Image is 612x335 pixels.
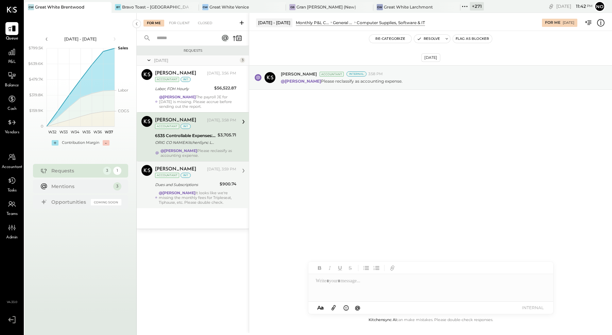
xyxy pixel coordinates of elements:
text: $479.7K [29,77,43,82]
div: int [181,77,191,82]
div: $900.74 [220,181,236,187]
button: Bold [315,264,324,272]
strong: @[PERSON_NAME] [281,79,321,84]
div: Accountant [155,77,179,82]
div: Great White Brentwood [35,4,84,10]
a: Balance [0,69,23,89]
div: Closed [194,20,216,27]
button: Ordered List [372,264,381,272]
div: [DATE] [556,3,593,10]
span: a [321,304,324,311]
strong: @[PERSON_NAME] [159,190,195,195]
text: W34 [70,130,79,134]
div: [PERSON_NAME] [155,166,196,173]
div: Accountant [155,124,179,129]
span: Teams [6,211,18,217]
text: COGS [118,108,129,113]
a: Admin [0,221,23,241]
div: Computer Supplies, Software & IT [357,20,425,26]
div: Requests [140,48,245,53]
a: P&L [0,46,23,65]
a: Tasks [0,174,23,194]
div: GW [377,4,383,10]
div: [DATE] - [DATE] [256,18,292,27]
div: Opportunities [51,199,87,205]
a: Accountant [0,151,23,170]
div: [PERSON_NAME] [155,70,196,77]
text: 0 [41,124,43,129]
div: GW [202,4,208,10]
div: [DATE] [421,53,440,62]
div: [DATE] [154,57,238,63]
text: $639.6K [28,61,43,66]
text: $319.8K [29,93,43,97]
text: Sales [118,46,128,50]
button: @ [353,303,362,312]
span: 3:58 PM [368,71,383,77]
div: For Client [166,20,193,27]
div: Bravo Toast – [GEOGRAPHIC_DATA] [122,4,188,10]
a: Cash [0,93,23,112]
div: 3 [240,57,245,63]
div: BT [115,4,121,10]
div: int [181,173,191,178]
div: copy link [548,3,555,10]
div: 3 [113,182,121,190]
div: 1 [113,167,121,175]
div: Internal [346,71,367,77]
span: Accountant [2,164,22,170]
a: Vendors [0,116,23,136]
div: [DATE], 3:59 PM [207,167,236,172]
div: int [181,124,191,129]
text: W33 [60,130,68,134]
div: General & Administrative Expenses [333,20,353,26]
span: Admin [6,235,18,241]
div: Accountant [155,173,179,178]
div: [DATE], 3:56 PM [207,71,236,76]
button: Italic [325,264,334,272]
strong: @[PERSON_NAME] [160,148,197,153]
button: No [594,1,605,12]
div: Gran [PERSON_NAME] (New) [296,4,356,10]
div: Labor, FOH Hourly [155,85,212,92]
div: + 271 [470,2,484,11]
text: Labor [118,88,128,93]
div: [DATE] [563,20,574,25]
button: Resolve [414,35,443,43]
div: Great White Larchmont [384,4,433,10]
div: For Me [545,20,560,26]
text: W36 [93,130,102,134]
text: W37 [104,130,113,134]
button: Underline [336,264,344,272]
button: INTERNAL [519,303,546,312]
div: Accountant [320,72,344,77]
p: Please reclassify as accounting expense. [281,78,403,84]
span: [PERSON_NAME] [281,71,317,77]
div: Dues and Subscriptions [155,181,218,188]
div: $3,705.71 [218,132,236,138]
text: $159.9K [29,108,43,113]
button: Strikethrough [346,264,355,272]
div: Contribution Margin [62,140,99,146]
div: [DATE], 3:58 PM [207,118,236,123]
div: GB [289,4,295,10]
span: Cash [7,106,16,112]
button: Add URL [388,264,397,272]
span: Vendors [5,130,19,136]
button: Flag as Blocker [453,35,492,43]
button: Unordered List [362,264,371,272]
div: For Me [143,20,164,27]
span: @ [355,304,360,311]
div: It looks like we're missing the monthly fees for Tripleseat, Tiphause, etc. Please double check. [159,190,236,205]
a: Queue [0,22,23,42]
div: + [52,140,58,146]
text: W32 [48,130,56,134]
span: Queue [6,36,18,42]
div: Coming Soon [91,199,121,205]
button: Re-Categorize [369,35,411,43]
text: $799.5K [29,46,43,50]
div: The payroll JE for [DATE] is missing. Please accrue before sending out the report. [159,95,236,109]
div: 6535 Controllable Expenses:General & Administrative Expenses:Computer Supplies, Software & IT [155,132,216,139]
span: Balance [5,83,19,89]
div: ORIG CO NAME:KitchenSync LLC ORIG ID:XXXXXX5317 DESC DATE: CO ENTRY DESCR:[DOMAIN_NAME] SEC:CCD T... [155,139,216,146]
